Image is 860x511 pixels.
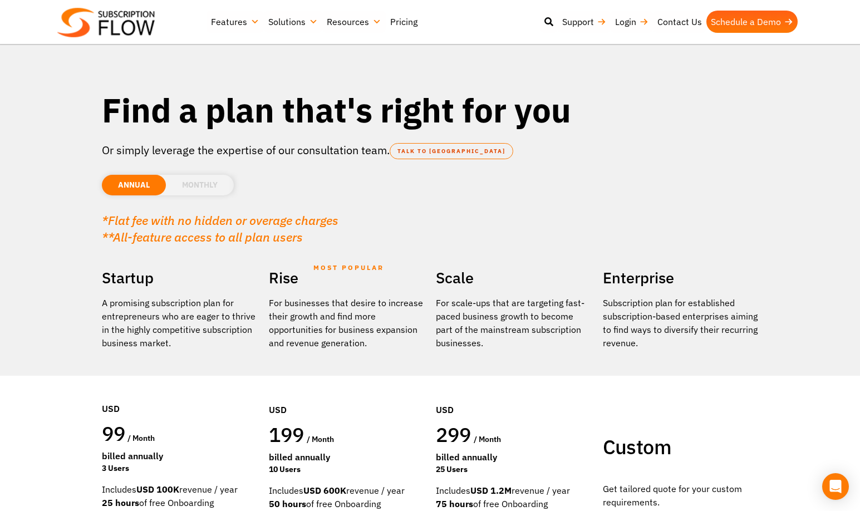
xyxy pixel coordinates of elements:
span: Custom [603,434,671,460]
strong: 75 hours [436,498,473,509]
a: Login [611,11,653,33]
a: Support [558,11,611,33]
li: ANNUAL [102,175,166,195]
div: USD [436,370,592,422]
a: Pricing [386,11,422,33]
p: Or simply leverage the expertise of our consultation team. [102,142,759,159]
div: USD [269,370,425,422]
p: Subscription plan for established subscription-based enterprises aiming to find ways to diversify... [603,296,759,350]
h2: Scale [436,265,592,291]
div: Billed Annually [102,449,258,463]
div: 10 Users [269,464,425,475]
a: Features [207,11,264,33]
span: MOST POPULAR [313,255,384,281]
div: 3 Users [102,463,258,474]
a: TALK TO [GEOGRAPHIC_DATA] [390,143,513,159]
strong: USD 1.2M [470,485,512,496]
div: Open Intercom Messenger [822,473,849,500]
em: *Flat fee with no hidden or overage charges [102,212,338,228]
p: A promising subscription plan for entrepreneurs who are eager to thrive in the highly competitive... [102,296,258,350]
span: / month [307,434,334,444]
div: Billed Annually [269,450,425,464]
h2: Startup [102,265,258,291]
em: **All-feature access to all plan users [102,229,303,245]
p: Get tailored quote for your custom requirements. [603,482,759,509]
div: For scale-ups that are targeting fast-paced business growth to become part of the mainstream subs... [436,296,592,350]
div: Includes revenue / year of free Onboarding [436,484,592,510]
a: Contact Us [653,11,706,33]
div: Includes revenue / year of free Onboarding [269,484,425,510]
strong: USD 600K [303,485,346,496]
a: Solutions [264,11,322,33]
span: 199 [269,421,304,448]
img: Subscriptionflow [57,8,155,37]
strong: 25 hours [102,497,139,508]
span: / month [474,434,501,444]
strong: 50 hours [269,498,306,509]
h2: Rise [269,265,425,291]
a: Resources [322,11,386,33]
div: Billed Annually [436,450,592,464]
span: / month [127,433,155,443]
div: Includes revenue / year of free Onboarding [102,483,258,509]
h2: Enterprise [603,265,759,291]
a: Schedule a Demo [706,11,798,33]
span: 299 [436,421,471,448]
strong: USD 100K [136,484,179,495]
div: USD [102,368,258,421]
span: 99 [102,420,126,446]
div: For businesses that desire to increase their growth and find more opportunities for business expa... [269,296,425,350]
div: 25 Users [436,464,592,475]
li: MONTHLY [166,175,234,195]
h1: Find a plan that's right for you [102,89,759,131]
